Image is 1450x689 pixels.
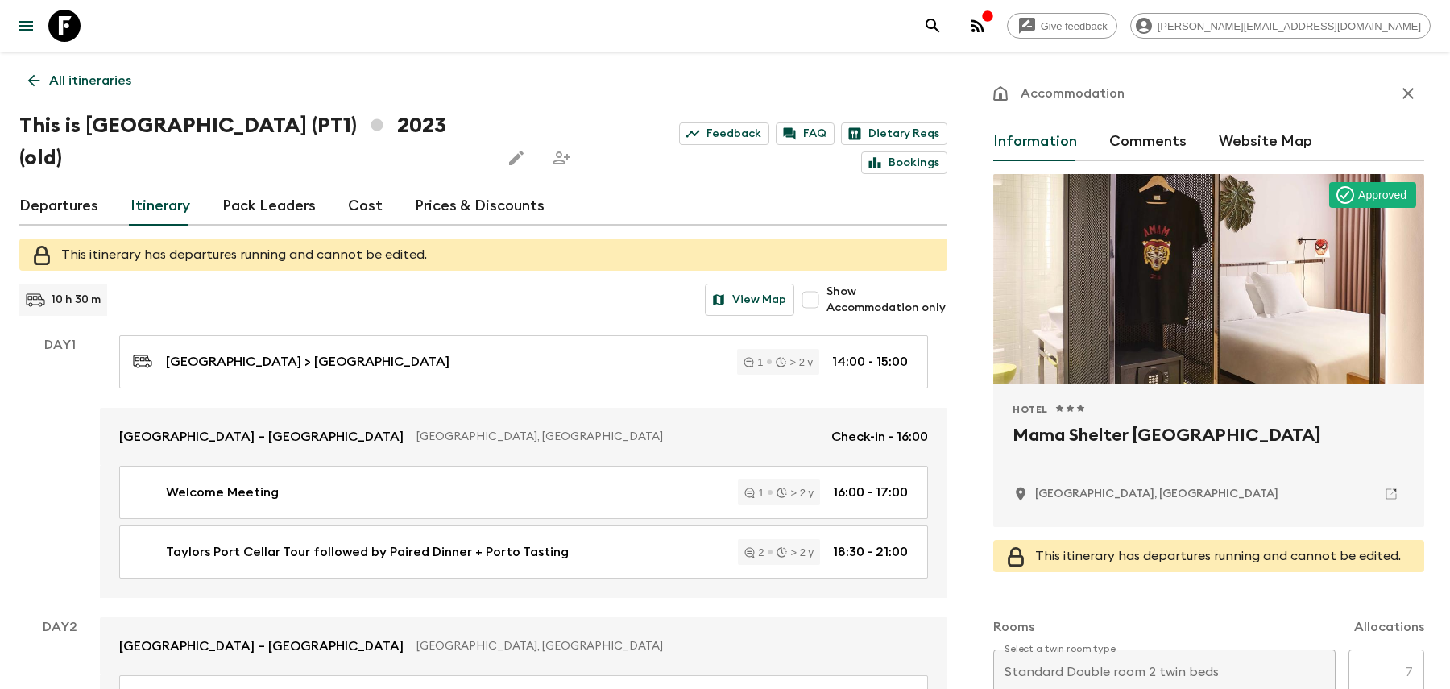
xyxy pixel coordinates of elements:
a: Cost [348,187,383,226]
a: [GEOGRAPHIC_DATA] – [GEOGRAPHIC_DATA][GEOGRAPHIC_DATA], [GEOGRAPHIC_DATA]Check-in - 16:00 [100,408,947,466]
span: This itinerary has departures running and cannot be edited. [1035,550,1401,562]
a: Dietary Reqs [841,122,947,145]
div: > 2 y [776,357,813,367]
p: [GEOGRAPHIC_DATA], [GEOGRAPHIC_DATA] [416,638,915,654]
span: Hotel [1013,403,1048,416]
p: Rooms [993,617,1034,637]
div: > 2 y [777,547,814,558]
p: Accommodation [1021,84,1125,103]
span: Share this itinerary [545,142,578,174]
a: FAQ [776,122,835,145]
button: Information [993,122,1077,161]
div: [PERSON_NAME][EMAIL_ADDRESS][DOMAIN_NAME] [1130,13,1431,39]
a: All itineraries [19,64,140,97]
button: Website Map [1219,122,1312,161]
a: [GEOGRAPHIC_DATA] – [GEOGRAPHIC_DATA][GEOGRAPHIC_DATA], [GEOGRAPHIC_DATA] [100,617,947,675]
button: Comments [1109,122,1187,161]
p: [GEOGRAPHIC_DATA] – [GEOGRAPHIC_DATA] [119,637,404,656]
p: 18:30 - 21:00 [833,542,908,562]
p: Day 1 [19,335,100,355]
p: Check-in - 16:00 [831,427,928,446]
h2: Mama Shelter [GEOGRAPHIC_DATA] [1013,422,1405,474]
span: This itinerary has departures running and cannot be edited. [61,248,427,261]
a: Departures [19,187,98,226]
a: Welcome Meeting1> 2 y16:00 - 17:00 [119,466,928,519]
h1: This is [GEOGRAPHIC_DATA] (PT1) 2023 (old) [19,110,487,174]
span: Show Accommodation only [826,284,947,316]
div: > 2 y [777,488,814,498]
span: Give feedback [1032,20,1116,32]
p: Day 2 [19,617,100,637]
a: Feedback [679,122,769,145]
div: Photo of Mama Shelter Lisboa [993,174,1424,384]
a: Bookings [861,151,947,174]
p: Allocations [1354,617,1424,637]
button: View Map [705,284,794,316]
p: [GEOGRAPHIC_DATA] > [GEOGRAPHIC_DATA] [166,352,449,371]
span: [PERSON_NAME][EMAIL_ADDRESS][DOMAIN_NAME] [1149,20,1430,32]
a: Prices & Discounts [415,187,545,226]
a: Pack Leaders [222,187,316,226]
button: Edit this itinerary [500,142,532,174]
a: Give feedback [1007,13,1117,39]
p: 14:00 - 15:00 [832,352,908,371]
p: Welcome Meeting [166,483,279,502]
p: Lisbon, Portugal [1035,486,1278,502]
button: search adventures [917,10,949,42]
p: [GEOGRAPHIC_DATA], [GEOGRAPHIC_DATA] [416,429,818,445]
p: Approved [1358,187,1406,203]
p: 10 h 30 m [52,292,101,308]
div: 1 [744,357,763,367]
a: Taylors Port Cellar Tour followed by Paired Dinner + Porto Tasting2> 2 y18:30 - 21:00 [119,525,928,579]
div: 2 [744,547,764,558]
label: Select a twin room type [1005,642,1116,656]
p: All itineraries [49,71,131,90]
p: [GEOGRAPHIC_DATA] – [GEOGRAPHIC_DATA] [119,427,404,446]
a: [GEOGRAPHIC_DATA] > [GEOGRAPHIC_DATA]1> 2 y14:00 - 15:00 [119,335,928,388]
button: menu [10,10,42,42]
p: Taylors Port Cellar Tour followed by Paired Dinner + Porto Tasting [166,542,569,562]
p: 16:00 - 17:00 [833,483,908,502]
div: 1 [744,488,764,498]
a: Itinerary [130,187,190,226]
